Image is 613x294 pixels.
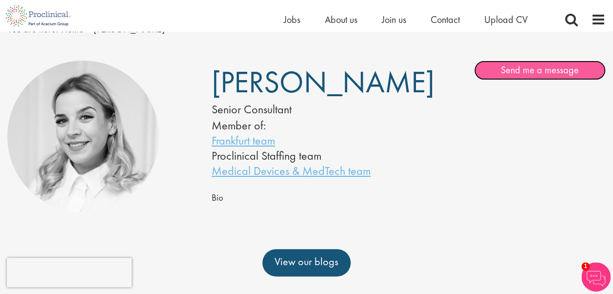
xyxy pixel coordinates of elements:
div: Senior Consultant [212,101,379,118]
a: Join us [382,13,406,26]
img: Tamara Lévai [7,61,159,212]
a: Frankfurt team [212,133,275,148]
a: About us [325,13,357,26]
a: Contact [431,13,460,26]
iframe: reCAPTCHA [7,258,132,287]
label: Member of: [212,118,266,133]
a: Upload CV [484,13,528,26]
li: Proclinical Staffing team [212,148,379,163]
span: Bio [212,192,223,204]
span: 1 [581,262,590,271]
a: Send me a message [474,61,606,80]
a: View our blogs [262,249,351,276]
img: Chatbot [581,262,611,292]
a: Jobs [284,13,300,26]
span: [PERSON_NAME] [212,63,435,102]
a: Medical Devices & MedTech team [212,163,371,178]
